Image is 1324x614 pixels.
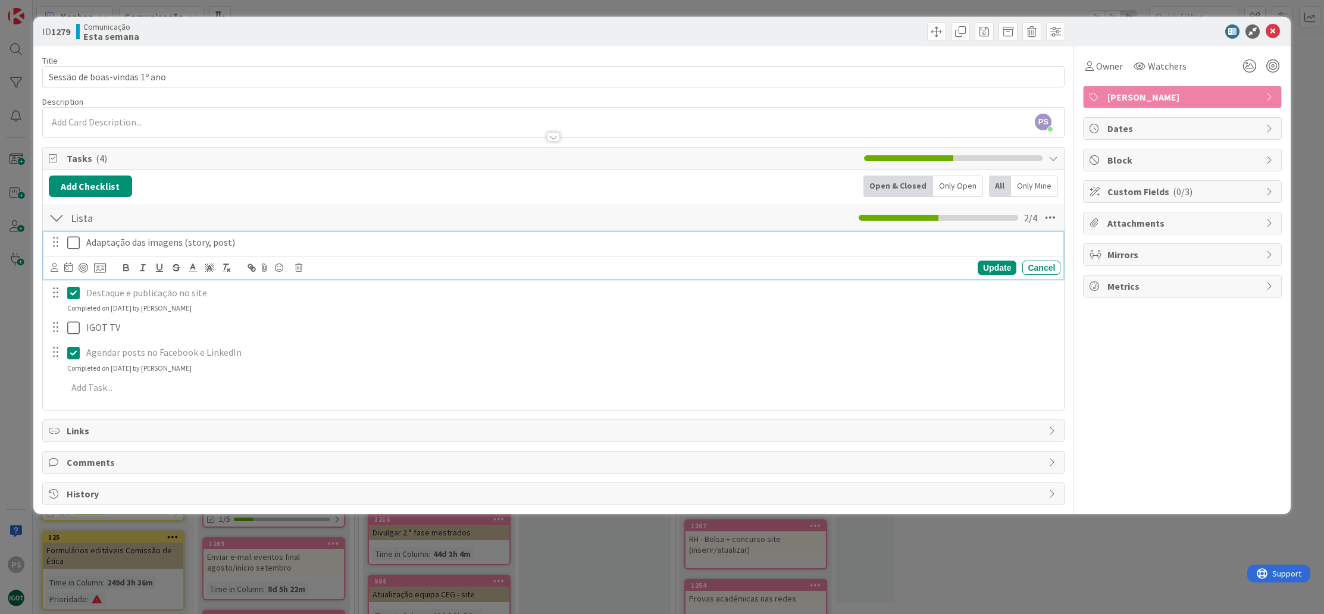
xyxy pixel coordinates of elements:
[42,24,70,39] span: ID
[67,487,1043,501] span: History
[25,2,54,16] span: Support
[86,236,1056,249] p: Adaptação das imagens (story, post)
[933,176,983,197] div: Only Open
[86,286,1056,300] p: Destaque e publicação no site
[989,176,1011,197] div: All
[1148,59,1187,73] span: Watchers
[83,22,139,32] span: Comunicação
[1107,184,1260,199] span: Custom Fields
[67,151,859,165] span: Tasks
[1173,186,1192,198] span: ( 0/3 )
[67,303,192,314] div: Completed on [DATE] by [PERSON_NAME]
[86,321,1056,334] p: IGOT TV
[1096,59,1123,73] span: Owner
[96,152,107,164] span: ( 4 )
[67,363,192,374] div: Completed on [DATE] by [PERSON_NAME]
[67,424,1043,438] span: Links
[51,26,70,37] b: 1279
[1107,216,1260,230] span: Attachments
[1024,211,1037,225] span: 2 / 4
[1107,248,1260,262] span: Mirrors
[1022,261,1060,275] div: Cancel
[863,176,933,197] div: Open & Closed
[86,346,1056,359] p: Agendar posts no Facebook e LinkedIn
[49,176,132,197] button: Add Checklist
[42,55,58,66] label: Title
[1107,153,1260,167] span: Block
[67,455,1043,469] span: Comments
[1107,121,1260,136] span: Dates
[83,32,139,41] b: Esta semana
[1107,90,1260,104] span: [PERSON_NAME]
[978,261,1016,275] div: Update
[42,66,1065,87] input: type card name here...
[42,96,83,107] span: Description
[1107,279,1260,293] span: Metrics
[1035,114,1051,130] span: PS
[1011,176,1058,197] div: Only Mine
[67,207,334,228] input: Add Checklist...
